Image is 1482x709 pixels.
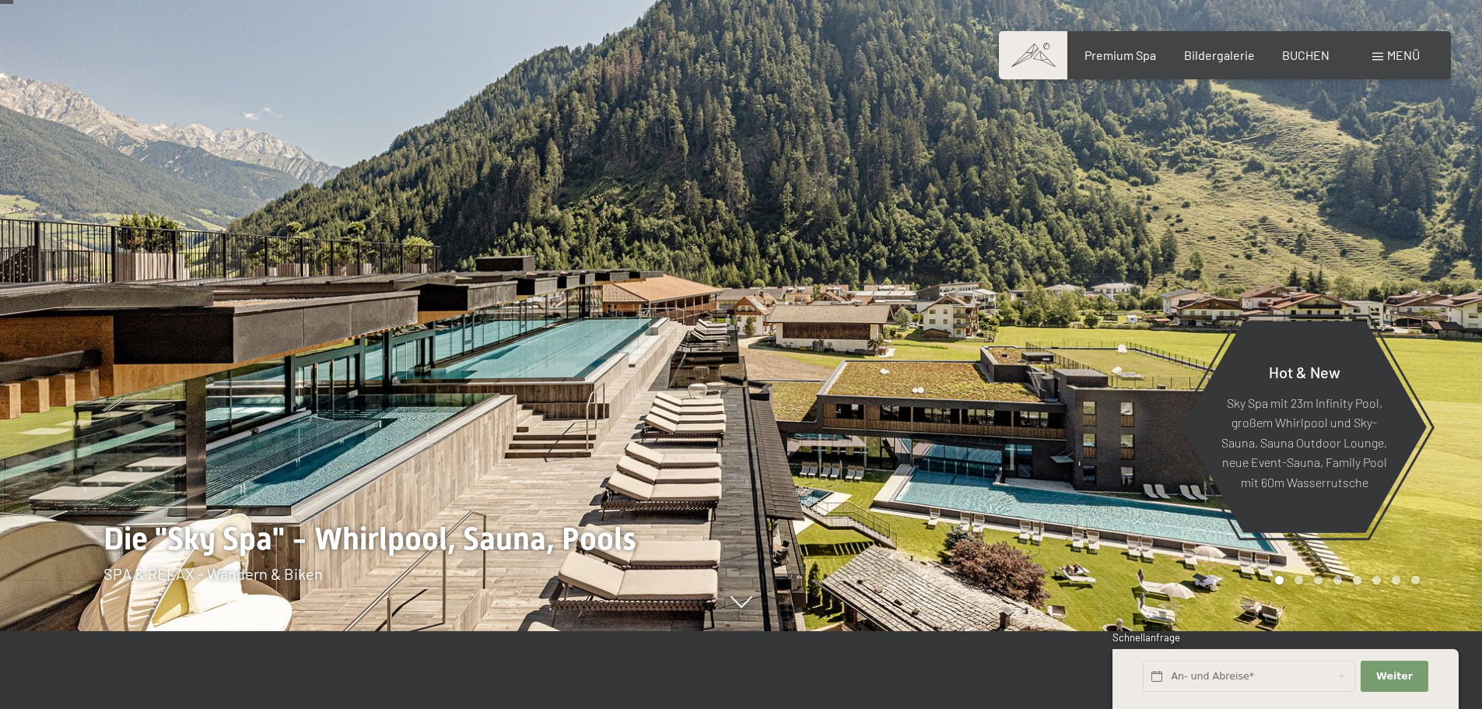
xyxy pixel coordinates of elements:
[1270,576,1420,584] div: Carousel Pagination
[1112,631,1180,644] span: Schnellanfrage
[1275,576,1284,584] div: Carousel Page 1 (Current Slide)
[1084,47,1156,62] a: Premium Spa
[1282,47,1330,62] a: BUCHEN
[1392,576,1400,584] div: Carousel Page 7
[1353,576,1361,584] div: Carousel Page 5
[1184,47,1255,62] a: Bildergalerie
[1220,392,1389,492] p: Sky Spa mit 23m Infinity Pool, großem Whirlpool und Sky-Sauna, Sauna Outdoor Lounge, neue Event-S...
[1181,320,1428,534] a: Hot & New Sky Spa mit 23m Infinity Pool, großem Whirlpool und Sky-Sauna, Sauna Outdoor Lounge, ne...
[1333,576,1342,584] div: Carousel Page 4
[1269,362,1340,381] span: Hot & New
[1361,661,1428,693] button: Weiter
[1411,576,1420,584] div: Carousel Page 8
[1376,669,1413,683] span: Weiter
[1372,576,1381,584] div: Carousel Page 6
[1314,576,1323,584] div: Carousel Page 3
[1387,47,1420,62] span: Menü
[1295,576,1303,584] div: Carousel Page 2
